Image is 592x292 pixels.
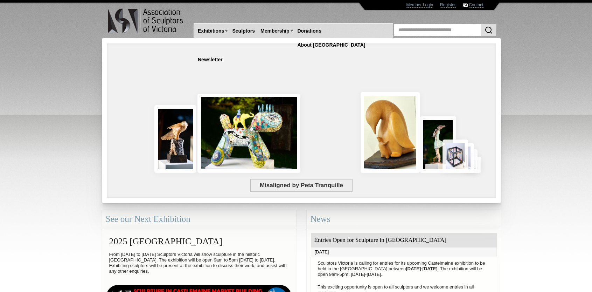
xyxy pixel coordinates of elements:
[195,53,225,66] a: Newsletter
[295,39,368,52] a: About [GEOGRAPHIC_DATA]
[154,105,196,173] img: Brown Goshawk “On the Lookout”
[463,4,468,7] img: Contact ASV
[106,250,292,276] p: From [DATE] to [DATE] Sculptors Victoria will show sculpture in the historic [GEOGRAPHIC_DATA]. T...
[485,26,493,34] img: Search
[250,179,352,192] span: Misaligned by Peta Tranquille
[197,94,300,173] img: Circus Dog
[311,247,497,257] div: [DATE]
[420,116,456,173] img: Connection
[440,2,456,8] a: Register
[314,259,493,279] p: Sculptors Victoria is calling for entries for its upcoming Castelmaine exhibition to be held in t...
[469,2,483,8] a: Contact
[106,233,292,250] h2: 2025 [GEOGRAPHIC_DATA]
[102,210,296,229] div: See our Next Exhibition
[107,7,184,35] img: logo.png
[229,25,258,38] a: Sculptors
[406,266,438,271] strong: [DATE]-[DATE]
[258,25,292,38] a: Membership
[307,210,501,229] div: News
[295,25,324,38] a: Donations
[195,25,227,38] a: Exhibitions
[361,92,420,173] img: Scars of Devotion
[311,233,497,247] div: Entries Open for Sculpture in [GEOGRAPHIC_DATA]
[406,2,433,8] a: Member Login
[443,140,468,173] img: Misaligned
